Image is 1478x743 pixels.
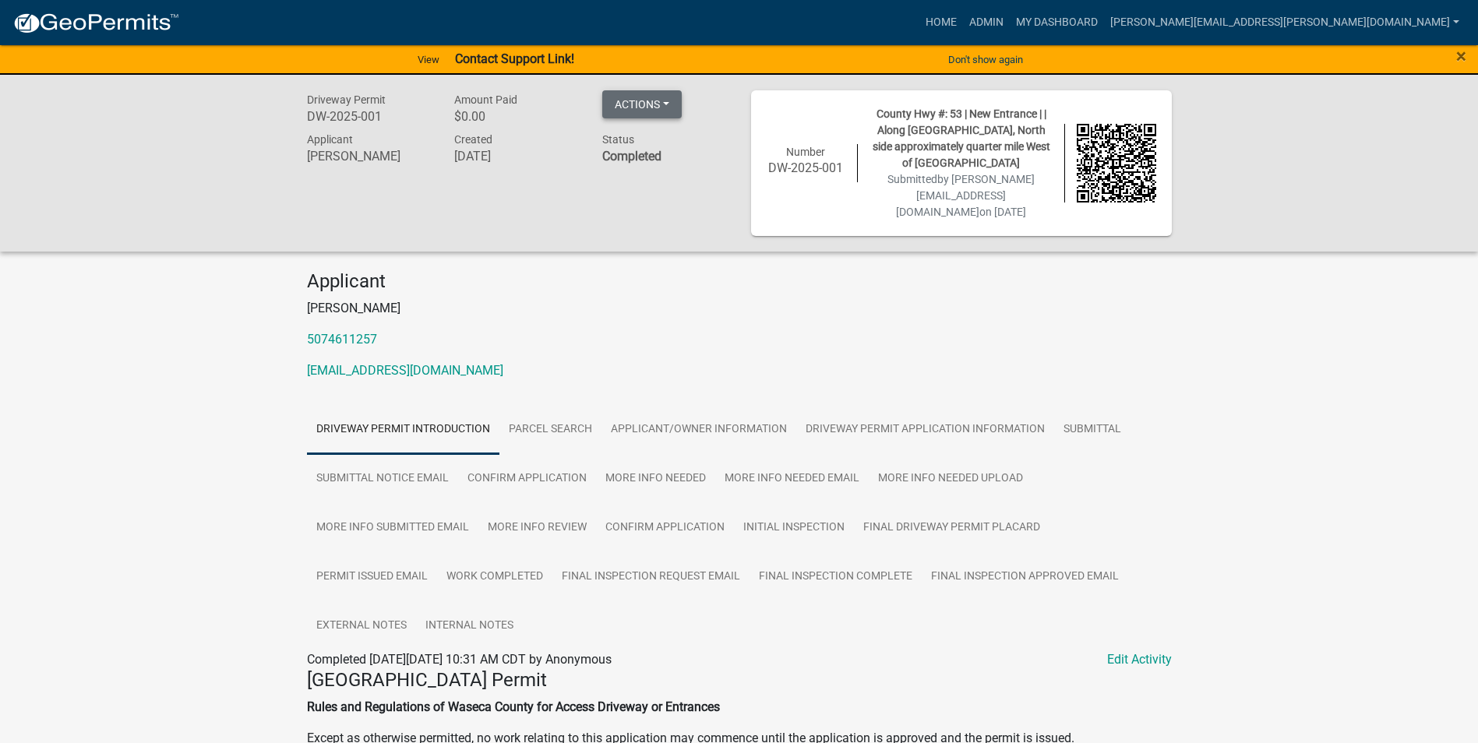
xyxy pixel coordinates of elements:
[896,173,1035,218] span: by [PERSON_NAME][EMAIL_ADDRESS][DOMAIN_NAME]
[922,552,1128,602] a: Final Inspection Approved Email
[601,405,796,455] a: Applicant/Owner Information
[307,652,612,667] span: Completed [DATE][DATE] 10:31 AM CDT by Anonymous
[454,133,492,146] span: Created
[307,93,386,106] span: Driveway Permit
[307,601,416,651] a: External Notes
[307,332,377,347] a: 5074611257
[307,363,503,378] a: [EMAIL_ADDRESS][DOMAIN_NAME]
[1054,405,1131,455] a: Submittal
[942,47,1029,72] button: Don't show again
[715,454,869,504] a: More Info Needed Email
[307,270,1172,293] h4: Applicant
[411,47,446,72] a: View
[307,552,437,602] a: Permit Issued Email
[873,107,1050,169] span: County Hwy #: 53 | New Entrance | | Along [GEOGRAPHIC_DATA], North side approximately quarter mil...
[734,503,854,553] a: Initial Inspection
[552,552,750,602] a: Final Inspection Request Email
[307,405,499,455] a: Driveway Permit Introduction
[887,173,1035,218] span: Submitted on [DATE]
[1456,45,1466,67] span: ×
[1077,124,1156,203] img: QR code
[1010,8,1104,37] a: My Dashboard
[307,133,353,146] span: Applicant
[602,133,634,146] span: Status
[307,149,432,164] h6: [PERSON_NAME]
[454,149,579,164] h6: [DATE]
[750,552,922,602] a: Final Inspection Complete
[499,405,601,455] a: Parcel search
[854,503,1049,553] a: Final Driveway Permit Placard
[307,699,720,714] strong: Rules and Regulations of Waseca County for Access Driveway or Entrances
[307,299,1172,318] p: [PERSON_NAME]
[307,109,432,124] h6: DW-2025-001
[307,454,458,504] a: Submittal Notice Email
[1107,650,1172,669] a: Edit Activity
[963,8,1010,37] a: Admin
[796,405,1054,455] a: Driveway Permit Application Information
[602,149,661,164] strong: Completed
[478,503,596,553] a: More Info Review
[786,146,825,158] span: Number
[596,503,734,553] a: Confirm Application
[454,93,517,106] span: Amount Paid
[307,503,478,553] a: More Info Submitted Email
[767,160,846,175] h6: DW-2025-001
[455,51,574,66] strong: Contact Support Link!
[869,454,1032,504] a: More Info Needed Upload
[454,109,579,124] h6: $0.00
[416,601,523,651] a: Internal Notes
[307,669,1172,692] h4: [GEOGRAPHIC_DATA] Permit
[919,8,963,37] a: Home
[1104,8,1466,37] a: [PERSON_NAME][EMAIL_ADDRESS][PERSON_NAME][DOMAIN_NAME]
[1456,47,1466,65] button: Close
[437,552,552,602] a: Work Completed
[596,454,715,504] a: More Info Needed
[458,454,596,504] a: Confirm Application
[602,90,682,118] button: Actions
